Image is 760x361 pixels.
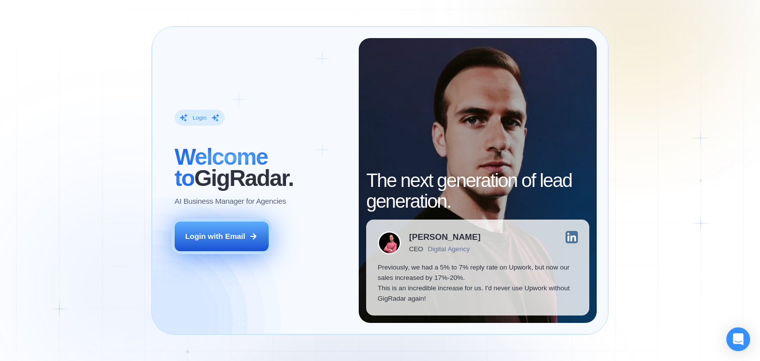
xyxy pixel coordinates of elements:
div: Login with Email [185,231,245,241]
p: AI Business Manager for Agencies [175,196,286,206]
div: [PERSON_NAME] [409,233,480,241]
div: Login [192,114,206,122]
div: Digital Agency [428,245,470,253]
h2: ‍ GigRadar. [175,146,347,188]
span: Welcome to [175,144,268,190]
button: Login with Email [175,222,269,251]
p: Previously, we had a 5% to 7% reply rate on Upwork, but now our sales increased by 17%-20%. This ... [378,262,578,304]
div: CEO [409,245,423,253]
div: Open Intercom Messenger [726,327,750,351]
h2: The next generation of lead generation. [366,170,589,212]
